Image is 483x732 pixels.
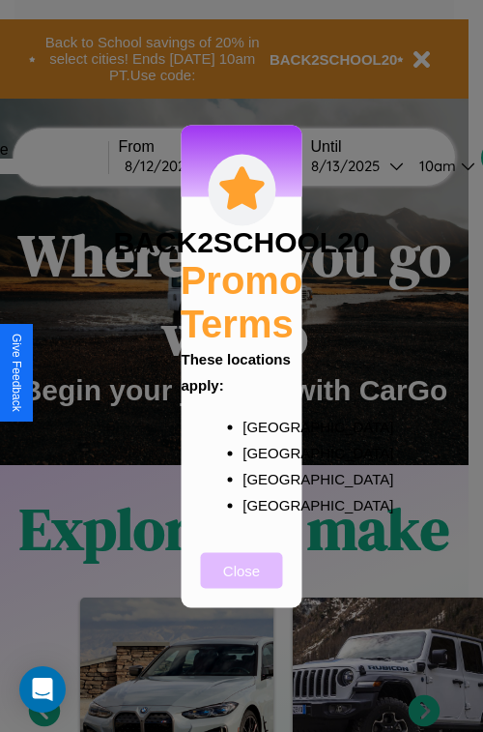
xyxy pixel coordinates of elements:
[113,225,369,258] h3: BACK2SCHOOL20
[201,552,283,588] button: Close
[19,666,66,713] div: Open Intercom Messenger
[242,465,279,491] p: [GEOGRAPHIC_DATA]
[242,413,279,439] p: [GEOGRAPHIC_DATA]
[10,334,23,412] div: Give Feedback
[242,491,279,517] p: [GEOGRAPHIC_DATA]
[182,350,291,393] b: These locations apply:
[242,439,279,465] p: [GEOGRAPHIC_DATA]
[181,258,303,345] h2: Promo Terms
